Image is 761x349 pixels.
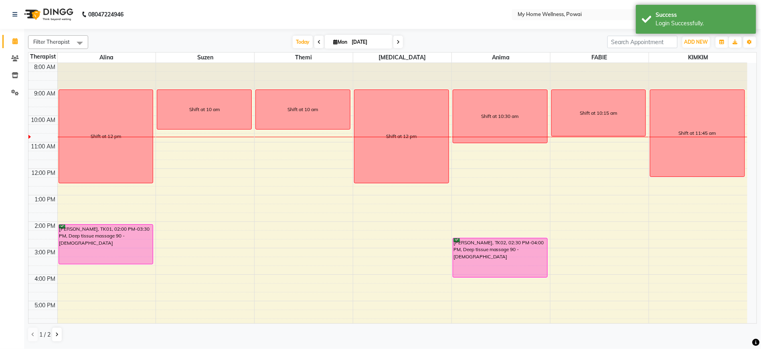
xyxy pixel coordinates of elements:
div: Shift at 12 pm [386,133,417,140]
div: Shift at 10 am [189,106,220,113]
div: 1:00 PM [33,195,57,204]
input: Search Appointment [607,36,678,48]
span: [MEDICAL_DATA] [353,53,451,63]
span: Mon [331,39,349,45]
span: Filter Therapist [33,39,70,45]
span: KIMKIM [649,53,747,63]
div: Success [656,11,750,19]
div: 5:00 PM [33,301,57,310]
span: Themi [255,53,353,63]
div: 9:00 AM [33,89,57,98]
div: [PERSON_NAME], TK01, 02:00 PM-03:30 PM, Deep tissue massage 90 - [DEMOGRAPHIC_DATA] [59,225,153,264]
div: 3:00 PM [33,248,57,257]
img: logo [20,3,75,26]
span: Anima [452,53,550,63]
span: Suzen [156,53,254,63]
div: Therapist [28,53,57,61]
div: Shift at 10:15 am [580,110,617,117]
div: Shift at 12 pm [91,133,121,140]
div: 10:00 AM [30,116,57,124]
span: Alina [58,53,156,63]
div: 8:00 AM [33,63,57,71]
span: Today [293,36,313,48]
span: FABIE [551,53,649,63]
b: 08047224946 [88,3,123,26]
span: ADD NEW [684,39,708,45]
input: 2025-09-01 [349,36,389,48]
div: Shift at 11:45 am [679,130,716,137]
div: [PERSON_NAME], TK02, 02:30 PM-04:00 PM, Deep tissue massage 90 - [DEMOGRAPHIC_DATA] [453,238,547,277]
button: ADD NEW [682,37,710,48]
div: Shift at 10:30 am [482,113,519,120]
div: Shift at 10 am [288,106,318,113]
div: 2:00 PM [33,222,57,230]
span: 1 / 2 [39,331,51,339]
div: 11:00 AM [30,142,57,151]
div: Login Successfully. [656,19,750,28]
div: 4:00 PM [33,275,57,283]
div: 12:00 PM [30,169,57,177]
